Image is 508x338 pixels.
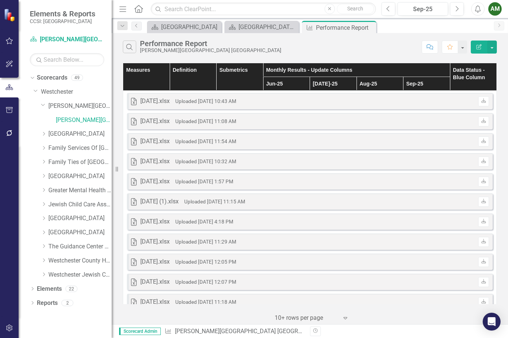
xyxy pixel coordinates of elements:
a: Greater Mental Health of [GEOGRAPHIC_DATA] [48,186,112,195]
div: [DATE].xlsx [140,218,170,226]
div: » » [164,327,304,336]
small: Uploaded [DATE] 10:43 AM [175,98,236,104]
a: [GEOGRAPHIC_DATA] [48,214,112,223]
span: Scorecard Admin [119,328,161,335]
div: [DATE].xlsx [140,157,170,166]
a: Westchester [41,88,112,96]
div: [DATE].xlsx [140,258,170,266]
button: AM [488,2,502,16]
a: Elements [37,285,62,293]
div: Open Intercom Messenger [483,313,501,331]
input: Search Below... [30,53,104,66]
a: Jewish Child Care Association [48,200,112,209]
div: Performance Report [316,23,374,32]
small: Uploaded [DATE] 12:07 PM [175,279,236,285]
div: 49 [71,75,83,81]
input: Search ClearPoint... [151,3,376,16]
div: [DATE].xlsx [140,298,170,306]
small: CCSI: [GEOGRAPHIC_DATA] [30,18,95,24]
small: Uploaded [DATE] 10:32 AM [175,158,236,164]
div: [DATE].xlsx [140,97,170,106]
a: Family Ties of [GEOGRAPHIC_DATA], Inc. [48,158,112,167]
a: [PERSON_NAME][GEOGRAPHIC_DATA] [GEOGRAPHIC_DATA] [175,328,333,335]
small: Uploaded [DATE] 11:08 AM [175,118,236,124]
small: Uploaded [DATE] 11:18 AM [175,299,236,305]
small: Uploaded [DATE] 11:15 AM [184,199,245,205]
small: Uploaded [DATE] 1:57 PM [175,178,233,184]
a: Family Services Of [GEOGRAPHIC_DATA], Inc. [48,144,112,152]
a: The Guidance Center of [GEOGRAPHIC_DATA] [48,242,112,251]
a: Reports [37,299,58,308]
small: Uploaded [DATE] 4:18 PM [175,219,233,225]
a: [PERSON_NAME][GEOGRAPHIC_DATA] [GEOGRAPHIC_DATA] [56,116,112,125]
div: [GEOGRAPHIC_DATA] Page [239,22,297,32]
span: Search [347,6,363,12]
div: [GEOGRAPHIC_DATA] [161,22,220,32]
a: [GEOGRAPHIC_DATA] [48,172,112,181]
div: [DATE].xlsx [140,117,170,126]
a: Westchester County Healthcare Corp [48,257,112,265]
img: ClearPoint Strategy [4,8,17,22]
button: Search [337,4,374,14]
a: Scorecards [37,74,67,82]
a: [GEOGRAPHIC_DATA] [48,130,112,138]
div: [DATE].xlsx [140,137,170,146]
div: 22 [66,286,77,292]
div: [DATE] (1).xlsx [140,197,179,206]
div: [DATE].xlsx [140,238,170,246]
div: Performance Report [140,39,281,48]
a: Westchester Jewish Community Svcs, Inc [48,271,112,279]
a: [PERSON_NAME][GEOGRAPHIC_DATA] [GEOGRAPHIC_DATA] [30,35,104,44]
div: [PERSON_NAME][GEOGRAPHIC_DATA] [GEOGRAPHIC_DATA] [140,48,281,53]
div: Sep-25 [400,5,446,14]
a: [GEOGRAPHIC_DATA] [48,228,112,237]
button: Sep-25 [397,2,448,16]
div: 2 [61,300,73,306]
a: [GEOGRAPHIC_DATA] [149,22,220,32]
span: Elements & Reports [30,9,95,18]
small: Uploaded [DATE] 12:05 PM [175,259,236,265]
div: [DATE].xlsx [140,177,170,186]
div: [DATE].xlsx [140,278,170,286]
small: Uploaded [DATE] 11:54 AM [175,138,236,144]
small: Uploaded [DATE] 11:29 AM [175,239,236,245]
a: [PERSON_NAME][GEOGRAPHIC_DATA] [48,102,112,110]
a: [GEOGRAPHIC_DATA] Page [226,22,297,32]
